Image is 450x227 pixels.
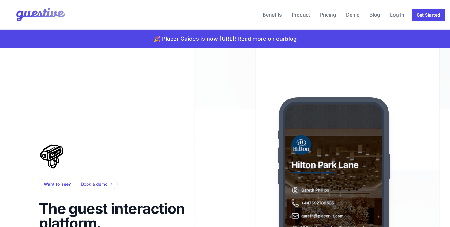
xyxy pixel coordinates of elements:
a: Blog [367,7,383,22]
a: Benefits [260,7,284,22]
a: Get Started [412,9,445,21]
img: Your Company [5,2,67,27]
a: Pricing [317,7,339,22]
a: Log In [388,7,407,22]
a: Demo [343,7,362,22]
p: 🎉 Placer Guides is now [URL]! Read more on our [154,35,297,43]
a: blog [285,35,297,42]
a: Book a demo [81,180,112,188]
a: Product [289,7,313,22]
